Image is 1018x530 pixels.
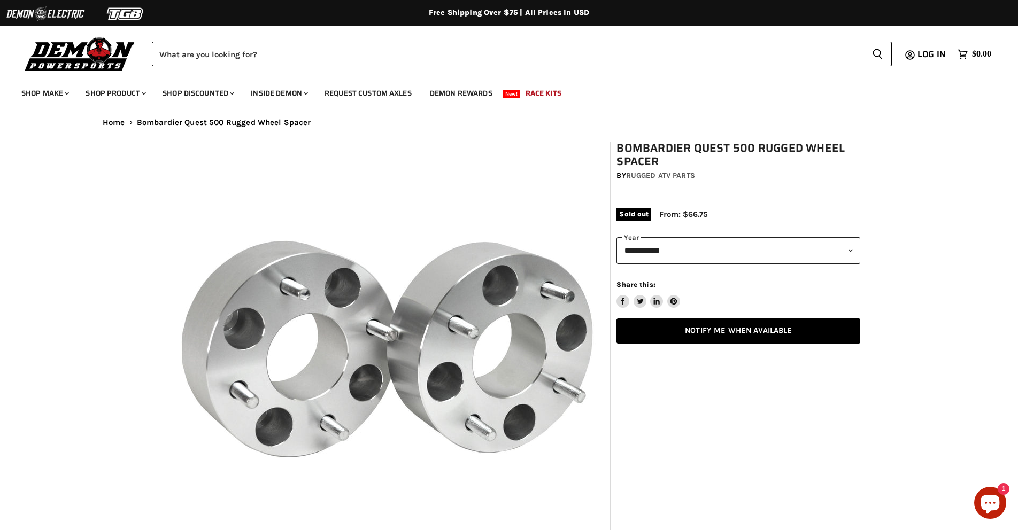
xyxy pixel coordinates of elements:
[917,48,946,61] span: Log in
[863,42,892,66] button: Search
[152,42,863,66] input: Search
[972,49,991,59] span: $0.00
[21,35,138,73] img: Demon Powersports
[13,82,75,104] a: Shop Make
[78,82,152,104] a: Shop Product
[81,118,937,127] nav: Breadcrumbs
[913,50,952,59] a: Log in
[616,208,651,220] span: Sold out
[659,209,708,219] span: From: $66.75
[5,4,86,24] img: Demon Electric Logo 2
[81,8,937,18] div: Free Shipping Over $75 | All Prices In USD
[952,46,997,62] a: $0.00
[616,318,860,344] a: Notify Me When Available
[616,142,860,168] h1: Bombardier Quest 500 Rugged Wheel Spacer
[317,82,420,104] a: Request Custom Axles
[616,170,860,182] div: by
[103,118,125,127] a: Home
[503,90,521,98] span: New!
[155,82,241,104] a: Shop Discounted
[422,82,500,104] a: Demon Rewards
[137,118,311,127] span: Bombardier Quest 500 Rugged Wheel Spacer
[243,82,314,104] a: Inside Demon
[616,280,680,308] aside: Share this:
[616,237,860,263] select: year
[13,78,989,104] ul: Main menu
[152,42,892,66] form: Product
[616,280,655,289] span: Share this:
[518,82,569,104] a: Race Kits
[626,171,695,180] a: Rugged ATV Parts
[971,487,1009,521] inbox-online-store-chat: Shopify online store chat
[86,4,166,24] img: TGB Logo 2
